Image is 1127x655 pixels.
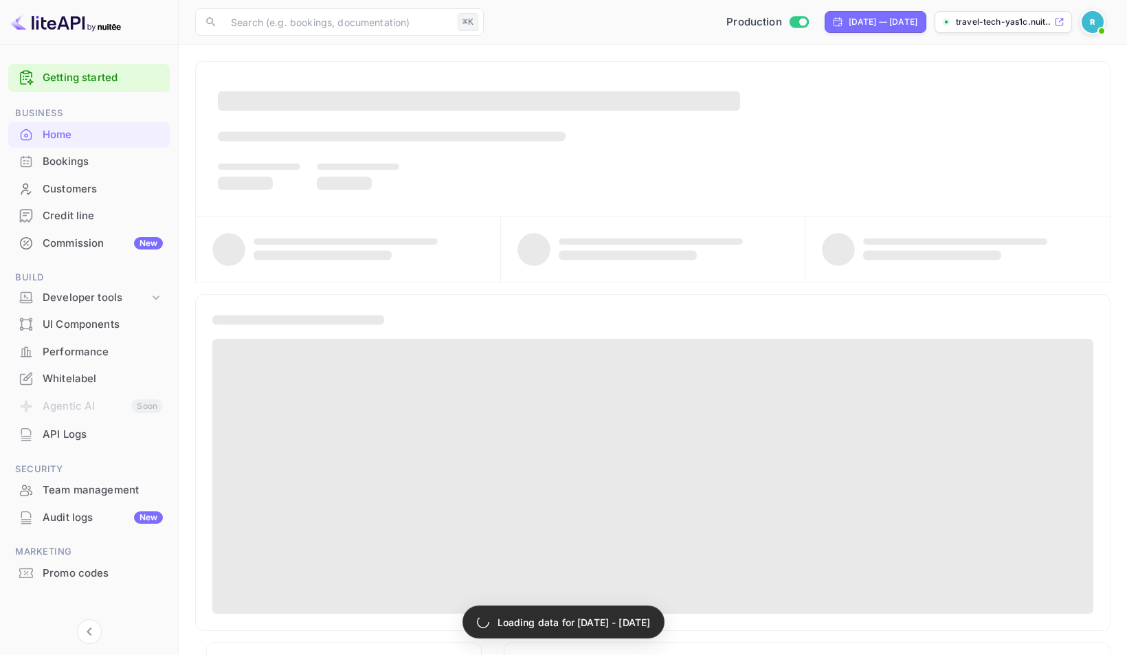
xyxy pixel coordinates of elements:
div: Home [43,127,163,143]
input: Search (e.g. bookings, documentation) [223,8,452,36]
img: Revolut [1082,11,1104,33]
a: Team management [8,477,170,502]
a: Promo codes [8,560,170,586]
div: Promo codes [8,560,170,587]
a: Credit line [8,203,170,228]
div: Team management [8,477,170,504]
div: UI Components [43,317,163,333]
div: Bookings [43,154,163,170]
div: Whitelabel [8,366,170,392]
div: Getting started [8,64,170,92]
div: Performance [8,339,170,366]
div: New [134,511,163,524]
div: API Logs [43,427,163,443]
div: Audit logs [43,510,163,526]
div: Developer tools [8,286,170,310]
a: Getting started [43,70,163,86]
a: Home [8,122,170,147]
span: Security [8,462,170,477]
p: Loading data for [DATE] - [DATE] [498,615,651,630]
div: Performance [43,344,163,360]
div: ⌘K [458,13,478,31]
div: Commission [43,236,163,252]
span: Business [8,106,170,121]
a: UI Components [8,311,170,337]
button: Collapse navigation [77,619,102,644]
div: Home [8,122,170,148]
a: API Logs [8,421,170,447]
p: travel-tech-yas1c.nuit... [956,16,1051,28]
div: Customers [43,181,163,197]
div: Team management [43,482,163,498]
a: Customers [8,176,170,201]
div: Whitelabel [43,371,163,387]
a: Audit logsNew [8,504,170,530]
div: API Logs [8,421,170,448]
div: Customers [8,176,170,203]
div: New [134,237,163,249]
div: Bookings [8,148,170,175]
div: UI Components [8,311,170,338]
a: Bookings [8,148,170,174]
div: Switch to Sandbox mode [721,14,814,30]
img: LiteAPI logo [11,11,121,33]
div: Promo codes [43,566,163,581]
span: Marketing [8,544,170,559]
a: Whitelabel [8,366,170,391]
div: Credit line [8,203,170,230]
div: Credit line [43,208,163,224]
div: Audit logsNew [8,504,170,531]
div: CommissionNew [8,230,170,257]
span: Build [8,270,170,285]
a: Performance [8,339,170,364]
span: Production [726,14,782,30]
a: CommissionNew [8,230,170,256]
div: Developer tools [43,290,149,306]
div: [DATE] — [DATE] [849,16,917,28]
